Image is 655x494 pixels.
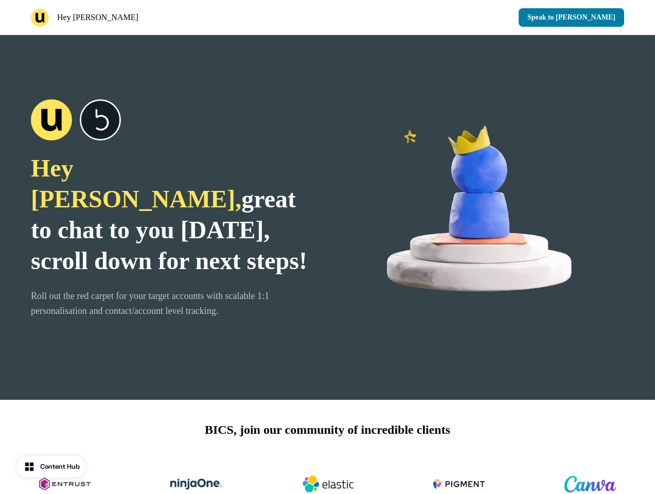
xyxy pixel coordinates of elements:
div: Content Hub [40,462,80,472]
button: Content Hub [16,456,86,478]
span: Roll out the red carpet for your target accounts with scalable 1:1 personalisation and contact/ac... [31,291,269,316]
a: Speak to [PERSON_NAME] [519,8,624,27]
p: Hey [PERSON_NAME] [57,11,138,24]
span: Hey [PERSON_NAME], [31,154,241,213]
span: great to chat to you [DATE], scroll down for next steps! [31,185,307,274]
p: BICS, join our community of incredible clients [205,420,450,439]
